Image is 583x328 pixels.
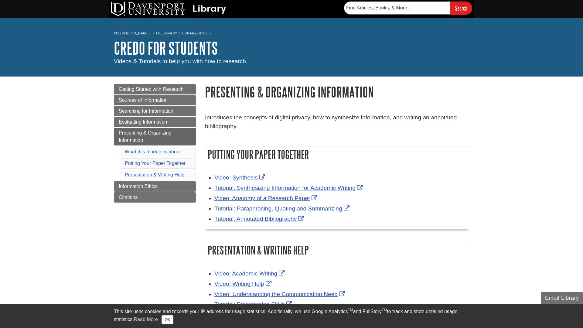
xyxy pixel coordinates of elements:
a: DU Library [156,31,177,35]
a: Getting Started with Research [114,84,196,94]
p: Introduces the concepts of digital privacy, how to synthesize information, and writing an annotat... [205,113,469,131]
a: What this module is about [125,149,181,154]
a: Evaluating Information [114,117,196,127]
a: Credo for Students [114,39,218,57]
a: Link opens in new window [214,195,319,201]
form: Searches DU Library's articles, books, and more [344,2,472,15]
a: Putting Your Paper Together [125,161,186,166]
span: Presenting & Organizing Information [119,130,171,143]
nav: breadcrumb [114,29,469,39]
span: Information Ethics [119,184,158,189]
a: Link opens in new window [214,205,351,212]
button: Email Library [541,292,583,304]
button: Close [162,315,173,324]
a: Read More [134,317,158,322]
span: Sources of Information [119,97,168,103]
a: Link opens in new window [214,216,305,222]
h1: Presenting & Organizing Information [205,84,469,100]
a: Presenting & Organizing Information [114,128,196,145]
span: Searching for Information [119,108,173,114]
sup: TM [382,308,387,312]
a: Link opens in new window [214,301,294,307]
div: Guide Page Menu [114,84,196,203]
span: Getting Started with Research [119,87,183,92]
a: Link opens in new window [214,174,267,181]
input: Search [450,2,472,15]
a: Link opens in new window [214,291,346,297]
span: Citations [119,195,138,200]
div: This site uses cookies and records your IP address for usage statistics. Additionally, we use Goo... [114,308,469,324]
h2: Putting Your Paper Together [205,146,469,162]
sup: TM [348,308,353,312]
span: Videos & Tutorials to help you with how to research. [114,58,247,64]
span: Evaluating Information [119,119,167,125]
a: Link opens in new window [214,281,273,287]
a: Citations [114,192,196,203]
img: DU Library [111,2,226,16]
a: Searching for Information [114,106,196,116]
a: Presentation & Writing Help [125,172,184,177]
a: Sources of Information [114,95,196,105]
h2: Presentation & Writing Help [205,242,469,258]
input: Find Articles, Books, & More... [344,2,450,14]
a: Link opens in new window [214,185,364,191]
a: Library Guides [182,31,211,35]
a: Information Ethics [114,181,196,192]
a: Link opens in new window [214,270,286,277]
a: My [PERSON_NAME] [114,31,150,36]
